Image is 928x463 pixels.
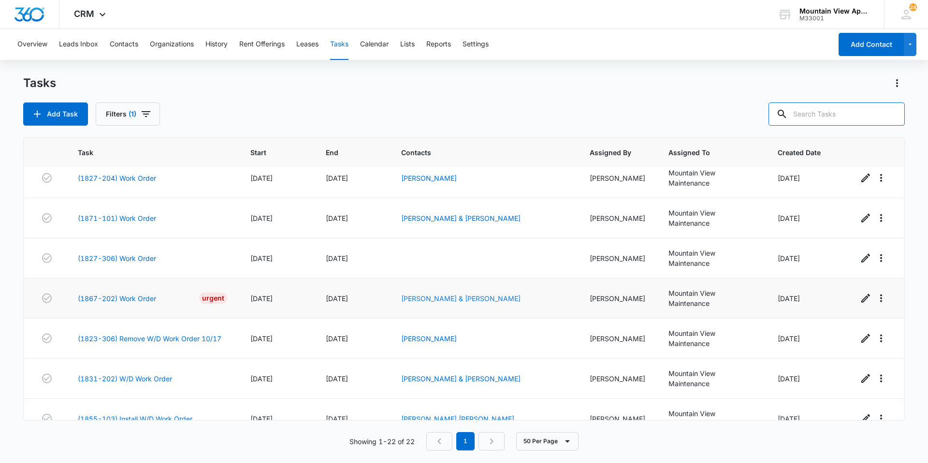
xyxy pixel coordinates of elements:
button: Settings [463,29,489,60]
span: [DATE] [250,214,273,222]
span: [DATE] [778,415,800,423]
span: [DATE] [250,254,273,262]
span: [DATE] [778,254,800,262]
div: [PERSON_NAME] [590,374,645,384]
div: Mountain View Maintenance [668,368,754,389]
span: [DATE] [250,334,273,343]
span: [DATE] [778,375,800,383]
div: Mountain View Maintenance [668,408,754,429]
div: Mountain View Maintenance [668,328,754,348]
span: Start [250,147,289,158]
button: Leads Inbox [59,29,98,60]
span: [DATE] [250,174,273,182]
input: Search Tasks [768,102,905,126]
button: Organizations [150,29,194,60]
button: Filters(1) [96,102,160,126]
div: Mountain View Maintenance [668,168,754,188]
span: Contacts [401,147,552,158]
a: (1855-103) Install W/D Work Order [78,414,192,424]
a: (1827-306) Work Order [78,253,156,263]
h1: Tasks [23,76,56,90]
span: [DATE] [326,254,348,262]
a: (1871-101) Work Order [78,213,156,223]
span: [DATE] [326,294,348,303]
button: Actions [889,75,905,91]
span: [DATE] [326,174,348,182]
button: History [205,29,228,60]
span: [DATE] [778,214,800,222]
button: Leases [296,29,319,60]
div: [PERSON_NAME] [590,253,645,263]
span: [DATE] [778,334,800,343]
span: (1) [129,111,136,117]
a: (1831-202) W/D Work Order [78,374,172,384]
div: Mountain View Maintenance [668,208,754,228]
a: (1823-306) Remove W/D Work Order 10/17 [78,333,221,344]
em: 1 [456,432,475,450]
span: [DATE] [250,415,273,423]
button: Reports [426,29,451,60]
div: [PERSON_NAME] [590,213,645,223]
div: account id [799,15,870,22]
span: [DATE] [326,375,348,383]
button: Lists [400,29,415,60]
p: Showing 1-22 of 22 [349,436,415,447]
span: [DATE] [250,375,273,383]
a: [PERSON_NAME] & [PERSON_NAME] [401,294,521,303]
nav: Pagination [426,432,505,450]
span: [DATE] [326,334,348,343]
div: account name [799,7,870,15]
span: [DATE] [326,415,348,423]
button: Add Contact [839,33,904,56]
button: 50 Per Page [516,432,579,450]
div: notifications count [909,3,917,11]
button: Tasks [330,29,348,60]
span: End [326,147,363,158]
a: (1867-202) Work Order [78,293,156,304]
span: Task [78,147,213,158]
div: [PERSON_NAME] [590,293,645,304]
span: CRM [74,9,94,19]
span: [DATE] [778,174,800,182]
button: Overview [17,29,47,60]
a: [PERSON_NAME] & [PERSON_NAME] [401,375,521,383]
div: Mountain View Maintenance [668,288,754,308]
a: [PERSON_NAME] [PERSON_NAME] [401,415,514,423]
span: [DATE] [778,294,800,303]
div: [PERSON_NAME] [590,173,645,183]
a: [PERSON_NAME] & [PERSON_NAME] [401,214,521,222]
a: [PERSON_NAME] [401,334,457,343]
span: 24 [909,3,917,11]
button: Calendar [360,29,389,60]
span: [DATE] [250,294,273,303]
div: Urgent [199,292,227,304]
div: [PERSON_NAME] [590,333,645,344]
a: [PERSON_NAME] [401,174,457,182]
span: Assigned By [590,147,631,158]
span: Created Date [778,147,821,158]
a: (1827-204) Work Order [78,173,156,183]
span: [DATE] [326,214,348,222]
button: Contacts [110,29,138,60]
div: [PERSON_NAME] [590,414,645,424]
span: Assigned To [668,147,740,158]
div: Mountain View Maintenance [668,248,754,268]
button: Add Task [23,102,88,126]
button: Rent Offerings [239,29,285,60]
